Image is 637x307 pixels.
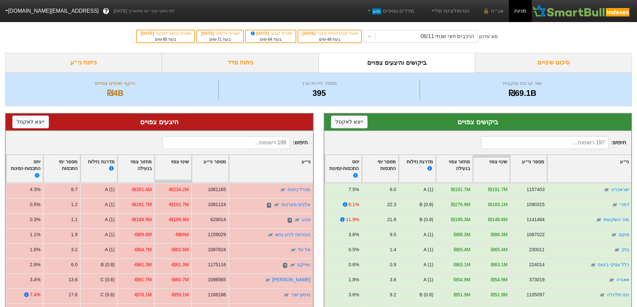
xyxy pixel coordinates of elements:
[599,292,606,299] img: tase link
[141,31,155,36] span: [DATE]
[201,31,215,36] span: [DATE]
[134,291,152,298] div: -₪78.1M
[118,155,154,183] div: Toggle SortBy
[105,246,115,253] div: A (1)
[526,216,544,223] div: 1141464
[451,201,470,208] div: ₪276.9M
[5,53,162,72] div: ניתוח ני״ע
[363,4,417,18] a: מדדים נוספיםחדש
[346,216,359,223] div: 11.9%
[168,216,189,223] div: -₪189.9M
[423,276,433,283] div: A (1)
[171,276,189,283] div: -₪60.7M
[208,201,226,208] div: 1081124
[294,217,301,223] img: tase link
[171,261,189,268] div: -₪61.3M
[597,262,629,267] a: כלל עסקי ביטוח
[302,217,311,222] a: טבע
[168,186,189,193] div: -₪234.2M
[611,187,629,192] a: ישראכרט
[510,155,547,183] div: Toggle SortBy
[163,136,290,149] input: 198 רשומות...
[69,291,78,298] div: 17.6
[249,36,292,42] div: בעוד ימים
[529,276,544,283] div: 373019
[427,4,472,18] a: הסימולציות שלי
[288,218,292,223] span: ד
[491,231,508,238] div: ₪88.3M
[348,261,359,268] div: 0.6%
[526,231,544,238] div: 1087022
[423,186,433,193] div: A (1)
[372,8,381,14] span: חדש
[596,217,602,223] img: tase link
[272,277,310,282] a: [PERSON_NAME]
[348,201,359,208] div: 6.1%
[175,231,189,238] div: -₪66M
[390,291,396,298] div: 9.2
[614,247,620,254] img: tase link
[488,216,507,223] div: ₪148.6M
[319,53,475,72] div: ביקושים והיצעים צפויים
[454,231,470,238] div: ₪88.3M
[208,261,226,268] div: 1175116
[481,136,609,149] input: 197 רשומות...
[387,201,396,208] div: 22.3
[168,201,189,208] div: -₪191.7M
[217,37,222,42] span: 71
[208,231,226,238] div: 1159029
[436,155,472,183] div: Toggle SortBy
[362,155,399,183] div: Toggle SortBy
[454,246,470,253] div: ₪65.4M
[390,276,396,283] div: 3.8
[71,246,78,253] div: 3.2
[348,291,359,298] div: 3.6%
[618,232,629,237] a: פוקס
[12,117,306,127] div: היצעים צפויים
[603,187,610,193] img: tase link
[331,117,625,127] div: ביקושים צפויים
[131,186,152,193] div: -₪351.4M
[399,155,435,183] div: Toggle SortBy
[603,217,629,222] a: מור השקעות
[607,292,629,297] a: נטו מלינדה
[134,276,152,283] div: -₪61.7M
[104,7,108,16] span: ?
[171,246,189,253] div: -₪62.6M
[421,32,474,40] div: הרכבים חצי שנתי 06/11
[390,186,396,193] div: 6.0
[529,246,544,253] div: 230011
[220,87,418,99] div: 395
[14,80,217,87] div: היקף שינויים צפויים
[208,291,226,298] div: 1168186
[297,262,311,267] a: נאייקס
[621,247,629,252] a: בזק
[491,276,508,283] div: ₪54.9M
[71,201,78,208] div: 1.2
[387,216,396,223] div: 21.6
[100,276,115,283] div: C (0.6)
[390,231,396,238] div: 9.5
[131,216,152,223] div: -₪189.9M
[423,231,433,238] div: A (1)
[401,158,433,179] div: מדרגת נזילות
[208,246,226,253] div: 1087824
[481,136,626,149] span: חיפוש :
[423,261,433,268] div: A (1)
[390,246,396,253] div: 1.4
[526,186,544,193] div: 1157403
[348,231,359,238] div: 3.6%
[220,80,418,87] div: מספר ניירות ערך
[291,292,311,297] a: מימון ישיר
[290,247,297,254] img: tase link
[454,261,470,268] div: ₪63.1M
[348,186,359,193] div: 7.5%
[113,8,175,14] span: לפי נתוני סוף יום מתאריך [DATE]
[71,216,78,223] div: 1.1
[422,87,623,99] div: ₪69.1B
[192,155,228,183] div: Toggle SortBy
[619,202,629,207] a: דמרי
[273,202,280,208] img: tase link
[163,37,167,42] span: 85
[491,261,508,268] div: ₪63.1M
